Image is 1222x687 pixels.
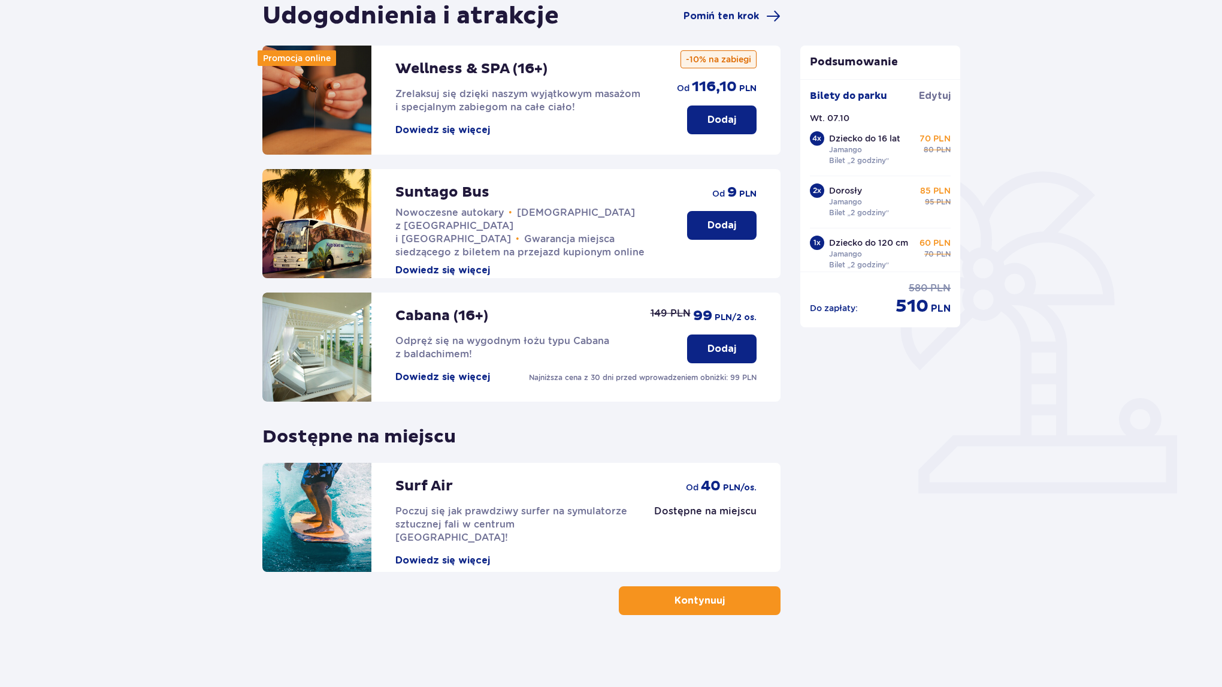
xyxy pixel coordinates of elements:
div: Promocja online [258,50,336,66]
p: Jamango [829,249,862,260]
span: PLN [739,188,757,200]
div: 4 x [810,131,824,146]
h1: Udogodnienia i atrakcje [262,1,559,31]
p: Cabana (16+) [395,307,488,325]
img: attraction [262,169,371,278]
span: 99 [693,307,712,325]
button: Dowiedz się więcej [395,370,490,384]
p: Kontynuuj [674,594,725,607]
p: Jamango [829,144,862,155]
button: Dodaj [687,335,757,363]
p: Jamango [829,197,862,207]
a: Pomiń ten krok [683,9,781,23]
button: Dodaj [687,211,757,240]
span: Nowoczesne autokary [395,207,504,218]
span: od [677,82,689,94]
p: Dziecko do 120 cm [829,237,908,249]
span: PLN [936,197,951,207]
p: Dodaj [707,113,736,126]
p: Wt. 07.10 [810,112,849,124]
button: Kontynuuj [619,586,781,615]
span: PLN [739,83,757,95]
p: Surf Air [395,477,453,495]
div: 2 x [810,183,824,198]
span: Pomiń ten krok [683,10,759,23]
span: PLN [930,282,951,295]
span: Edytuj [919,89,951,103]
span: 70 [924,249,934,260]
p: Dorosły [829,185,862,197]
p: Bilety do parku [810,89,887,103]
div: 1 x [810,236,824,250]
span: 80 [924,144,934,155]
span: [DEMOGRAPHIC_DATA] z [GEOGRAPHIC_DATA] i [GEOGRAPHIC_DATA] [395,207,635,245]
p: 70 PLN [919,132,951,144]
p: Do zapłaty : [810,302,858,314]
span: PLN [936,249,951,260]
img: attraction [262,46,371,155]
span: 9 [727,183,737,201]
span: 510 [896,295,928,318]
span: 95 [925,197,934,207]
p: Najniższa cena z 30 dni przed wprowadzeniem obniżki: 99 PLN [529,372,757,383]
p: Bilet „2 godziny” [829,260,890,270]
span: PLN [931,302,951,315]
p: Dziecko do 16 lat [829,132,900,144]
p: Dodaj [707,219,736,232]
p: 149 PLN [651,307,691,320]
p: Bilet „2 godziny” [829,207,890,218]
img: attraction [262,463,371,572]
p: Dostępne na miejscu [654,505,757,518]
span: Poczuj się jak prawdziwy surfer na symulatorze sztucznej fali w centrum [GEOGRAPHIC_DATA]! [395,505,627,543]
span: Odpręż się na wygodnym łożu typu Cabana z baldachimem! [395,335,609,360]
p: Podsumowanie [800,55,961,70]
span: Zrelaksuj się dzięki naszym wyjątkowym masażom i specjalnym zabiegom na całe ciało! [395,88,640,113]
p: Bilet „2 godziny” [829,155,890,166]
p: Dodaj [707,342,736,355]
button: Dowiedz się więcej [395,554,490,567]
button: Dodaj [687,106,757,134]
span: PLN /2 os. [715,312,757,324]
span: PLN [936,144,951,155]
button: Dowiedz się więcej [395,264,490,277]
p: Suntago Bus [395,183,489,201]
p: -10% na zabiegi [680,50,757,68]
button: Dowiedz się więcej [395,123,490,137]
p: Wellness & SPA (16+) [395,60,548,78]
span: od [712,188,725,200]
span: 116,10 [692,78,737,96]
span: 580 [909,282,928,295]
span: • [509,207,512,219]
span: 40 [701,477,721,495]
p: 60 PLN [919,237,951,249]
span: PLN /os. [723,482,757,494]
p: 85 PLN [920,185,951,197]
span: • [516,233,519,245]
span: od [686,481,698,493]
img: attraction [262,293,371,402]
p: Dostępne na miejscu [262,416,456,448]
